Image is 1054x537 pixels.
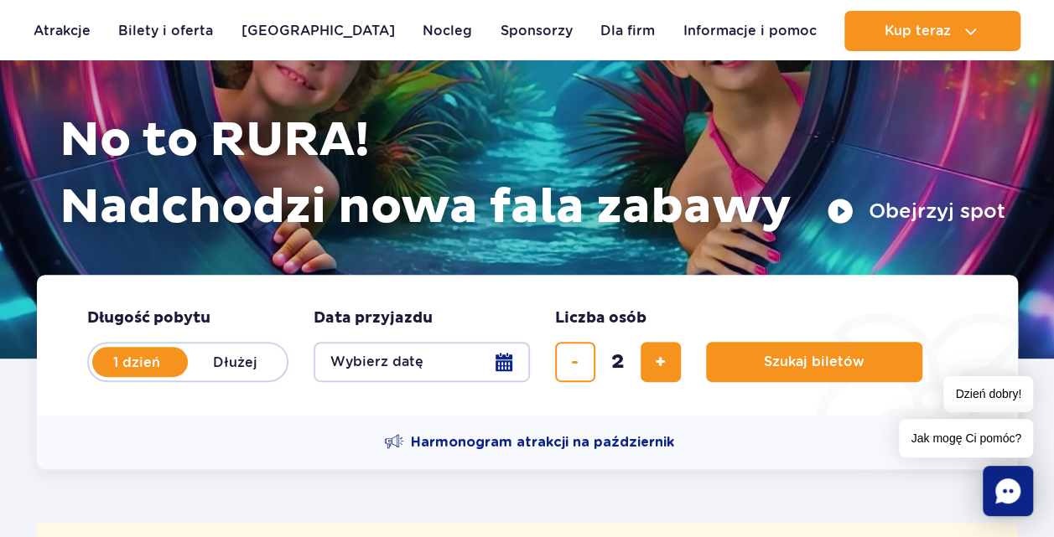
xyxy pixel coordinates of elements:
[34,11,91,51] a: Atrakcje
[411,433,674,452] span: Harmonogram atrakcji na październik
[706,342,922,382] button: Szukaj biletów
[314,308,433,328] span: Data przyjazdu
[983,466,1033,516] div: Chat
[899,419,1033,457] span: Jak mogę Ci pomóc?
[87,308,210,328] span: Długość pobytu
[555,342,595,382] button: usuń bilet
[844,11,1020,51] button: Kup teraz
[384,432,674,452] a: Harmonogram atrakcji na październik
[641,342,681,382] button: dodaj bilet
[555,308,646,328] span: Liczba osób
[37,275,1018,416] form: Planowanie wizyty w Park of Poland
[683,11,817,51] a: Informacje i pomoc
[501,11,573,51] a: Sponsorzy
[60,107,1005,241] h1: No to RURA! Nadchodzi nowa fala zabawy
[314,342,530,382] button: Wybierz datę
[598,342,638,382] input: liczba biletów
[423,11,472,51] a: Nocleg
[188,344,283,380] label: Dłużej
[764,354,864,369] span: Szukaj biletów
[827,198,1005,225] button: Obejrzyj spot
[89,344,184,380] label: 1 dzień
[884,23,950,39] span: Kup teraz
[118,11,213,51] a: Bilety i oferta
[943,376,1033,412] span: Dzień dobry!
[241,11,395,51] a: [GEOGRAPHIC_DATA]
[600,11,655,51] a: Dla firm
